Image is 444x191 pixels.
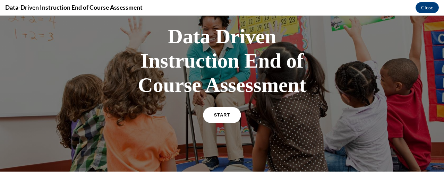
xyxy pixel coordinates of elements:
span: START [214,97,230,102]
a: START [203,92,241,107]
h4: Data-Driven Instruction End of Course Assessment [5,3,143,12]
button: Close [416,2,439,13]
h1: Data Driven Instruction End of Course Assessment [118,9,326,81]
